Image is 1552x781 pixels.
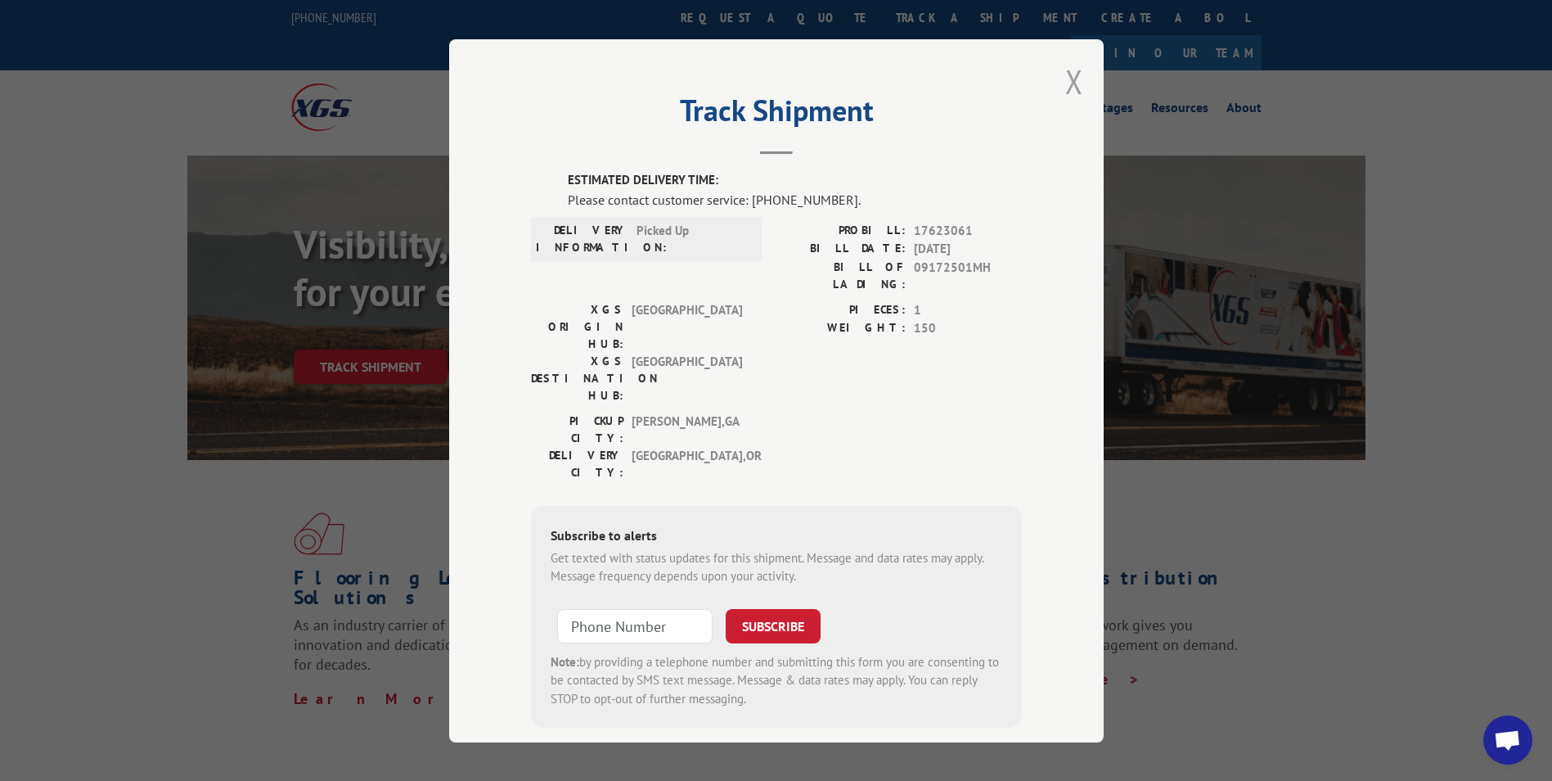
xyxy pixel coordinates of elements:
[776,258,906,292] label: BILL OF LADING:
[632,446,742,481] span: [GEOGRAPHIC_DATA] , OR
[568,189,1022,209] div: Please contact customer service: [PHONE_NUMBER].
[632,300,742,352] span: [GEOGRAPHIC_DATA]
[632,412,742,446] span: [PERSON_NAME] , GA
[776,221,906,240] label: PROBILL:
[557,608,713,643] input: Phone Number
[914,221,1022,240] span: 17623061
[551,549,1002,585] div: Get texted with status updates for this shipment. Message and data rates may apply. Message frequ...
[776,240,906,259] label: BILL DATE:
[914,240,1022,259] span: [DATE]
[551,653,579,669] strong: Note:
[914,300,1022,319] span: 1
[632,352,742,404] span: [GEOGRAPHIC_DATA]
[637,221,747,255] span: Picked Up
[776,319,906,338] label: WEIGHT:
[536,221,628,255] label: DELIVERY INFORMATION:
[551,525,1002,549] div: Subscribe to alerts
[914,319,1022,338] span: 150
[568,171,1022,190] label: ESTIMATED DELIVERY TIME:
[531,300,623,352] label: XGS ORIGIN HUB:
[1065,60,1083,103] button: Close modal
[776,300,906,319] label: PIECES:
[531,412,623,446] label: PICKUP CITY:
[531,446,623,481] label: DELIVERY CITY:
[726,608,821,643] button: SUBSCRIBE
[914,258,1022,292] span: 09172501MH
[531,352,623,404] label: XGS DESTINATION HUB:
[1483,716,1532,765] div: Open chat
[551,652,1002,708] div: by providing a telephone number and submitting this form you are consenting to be contacted by SM...
[531,99,1022,130] h2: Track Shipment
